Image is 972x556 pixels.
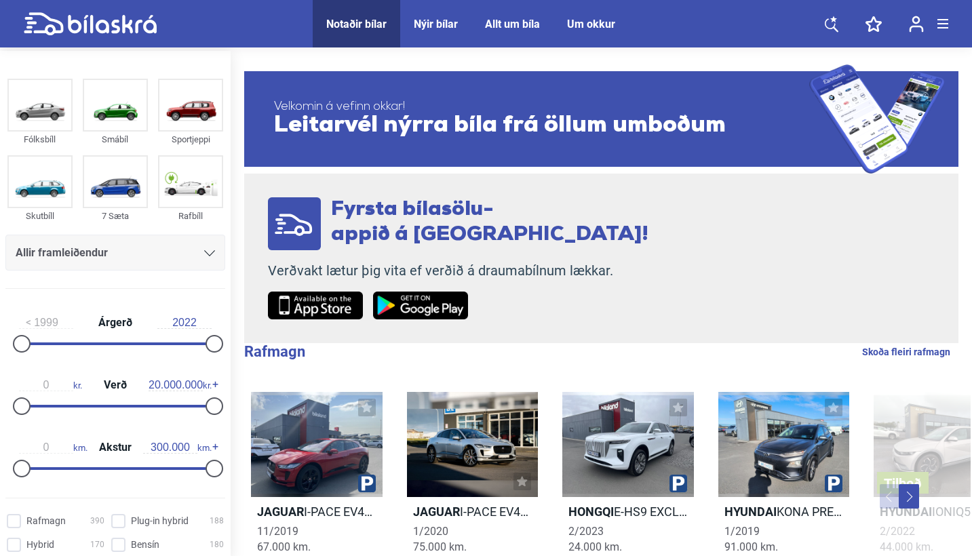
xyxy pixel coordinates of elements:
[90,538,104,552] span: 170
[83,132,148,147] div: Smábíl
[331,199,648,245] span: Fyrsta bílasölu- appið á [GEOGRAPHIC_DATA]!
[26,514,66,528] span: Rafmagn
[131,538,159,552] span: Bensín
[274,100,809,114] span: Velkomin á vefinn okkar!
[7,208,73,224] div: Skutbíll
[724,504,777,519] b: Hyundai
[413,525,467,553] span: 1/2020 75.000 km.
[95,317,136,328] span: Árgerð
[884,477,922,490] span: Tilboð
[83,208,148,224] div: 7 Sæta
[149,379,212,391] span: kr.
[257,504,304,519] b: Jaguar
[413,504,460,519] b: Jaguar
[568,525,622,553] span: 2/2023 24.000 km.
[862,343,950,361] a: Skoða fleiri rafmagn
[143,441,212,454] span: km.
[158,208,223,224] div: Rafbíll
[244,64,958,174] a: Velkomin á vefinn okkar!Leitarvél nýrra bíla frá öllum umboðum
[724,525,778,553] span: 1/2019 91.000 km.
[244,343,305,360] b: Rafmagn
[880,525,933,553] span: 2/2022 44.000 km.
[158,132,223,147] div: Sportjeppi
[909,16,924,33] img: user-login.svg
[485,18,540,31] a: Allt um bíla
[26,538,54,552] span: Hybrid
[210,538,224,552] span: 180
[131,514,189,528] span: Plug-in hybrid
[880,504,932,519] b: Hyundai
[251,504,383,519] h2: I-PACE EV400 S
[414,18,458,31] a: Nýir bílar
[100,380,130,391] span: Verð
[899,484,919,509] button: Next
[257,525,311,553] span: 11/2019 67.000 km.
[562,504,694,519] h2: E-HS9 EXCLUSIVE 99KWH
[96,442,135,453] span: Akstur
[90,514,104,528] span: 390
[407,504,539,519] h2: I-PACE EV400 HSE
[19,441,88,454] span: km.
[718,504,850,519] h2: KONA PREMIUM 64KWH
[274,114,809,138] span: Leitarvél nýrra bíla frá öllum umboðum
[880,484,900,509] button: Previous
[7,132,73,147] div: Fólksbíll
[567,18,615,31] a: Um okkur
[19,379,82,391] span: kr.
[16,243,108,262] span: Allir framleiðendur
[268,262,648,279] p: Verðvakt lætur þig vita ef verðið á draumabílnum lækkar.
[210,514,224,528] span: 188
[326,18,387,31] a: Notaðir bílar
[568,504,614,519] b: Hongqi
